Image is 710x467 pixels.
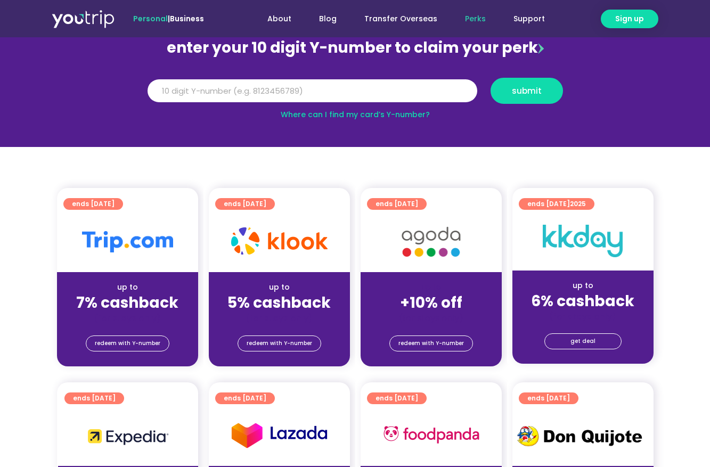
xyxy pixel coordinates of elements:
span: redeem with Y-number [247,336,312,351]
strong: +10% off [400,292,462,313]
a: Business [170,13,204,24]
span: get deal [570,334,595,349]
span: ends [DATE] [224,392,266,404]
span: Personal [133,13,168,24]
span: ends [DATE] [376,198,418,210]
input: 10 digit Y-number (e.g. 8123456789) [148,79,477,103]
div: enter your 10 digit Y-number to claim your perk [142,34,568,62]
a: redeem with Y-number [238,335,321,351]
span: ends [DATE] [527,392,570,404]
a: redeem with Y-number [86,335,169,351]
span: ends [DATE] [224,198,266,210]
a: Perks [451,9,500,29]
a: ends [DATE] [63,198,123,210]
div: (for stays only) [521,311,645,322]
a: Sign up [601,10,658,28]
a: ends [DATE] [519,392,578,404]
span: redeem with Y-number [95,336,160,351]
a: ends [DATE] [367,392,427,404]
strong: 5% cashback [227,292,331,313]
div: (for stays only) [369,313,493,324]
strong: 6% cashback [531,291,634,312]
span: up to [421,282,441,292]
div: up to [217,282,341,293]
div: (for stays only) [66,313,190,324]
span: 2025 [570,199,586,208]
span: ends [DATE] [376,392,418,404]
a: About [254,9,305,29]
span: | [133,13,204,24]
a: ends [DATE] [367,198,427,210]
nav: Menu [233,9,559,29]
a: get deal [544,333,622,349]
span: ends [DATE] [73,392,116,404]
span: ends [DATE] [72,198,115,210]
a: redeem with Y-number [389,335,473,351]
a: Transfer Overseas [350,9,451,29]
a: Support [500,9,559,29]
div: up to [521,280,645,291]
button: submit [491,78,563,104]
strong: 7% cashback [76,292,178,313]
a: Where can I find my card’s Y-number? [281,109,430,120]
div: (for stays only) [217,313,341,324]
form: Y Number [148,78,563,112]
a: ends [DATE] [215,198,275,210]
span: Sign up [615,13,644,24]
a: ends [DATE] [215,392,275,404]
span: submit [512,87,542,95]
span: redeem with Y-number [398,336,464,351]
div: up to [66,282,190,293]
span: ends [DATE] [527,198,586,210]
a: ends [DATE] [64,392,124,404]
a: Blog [305,9,350,29]
a: ends [DATE]2025 [519,198,594,210]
